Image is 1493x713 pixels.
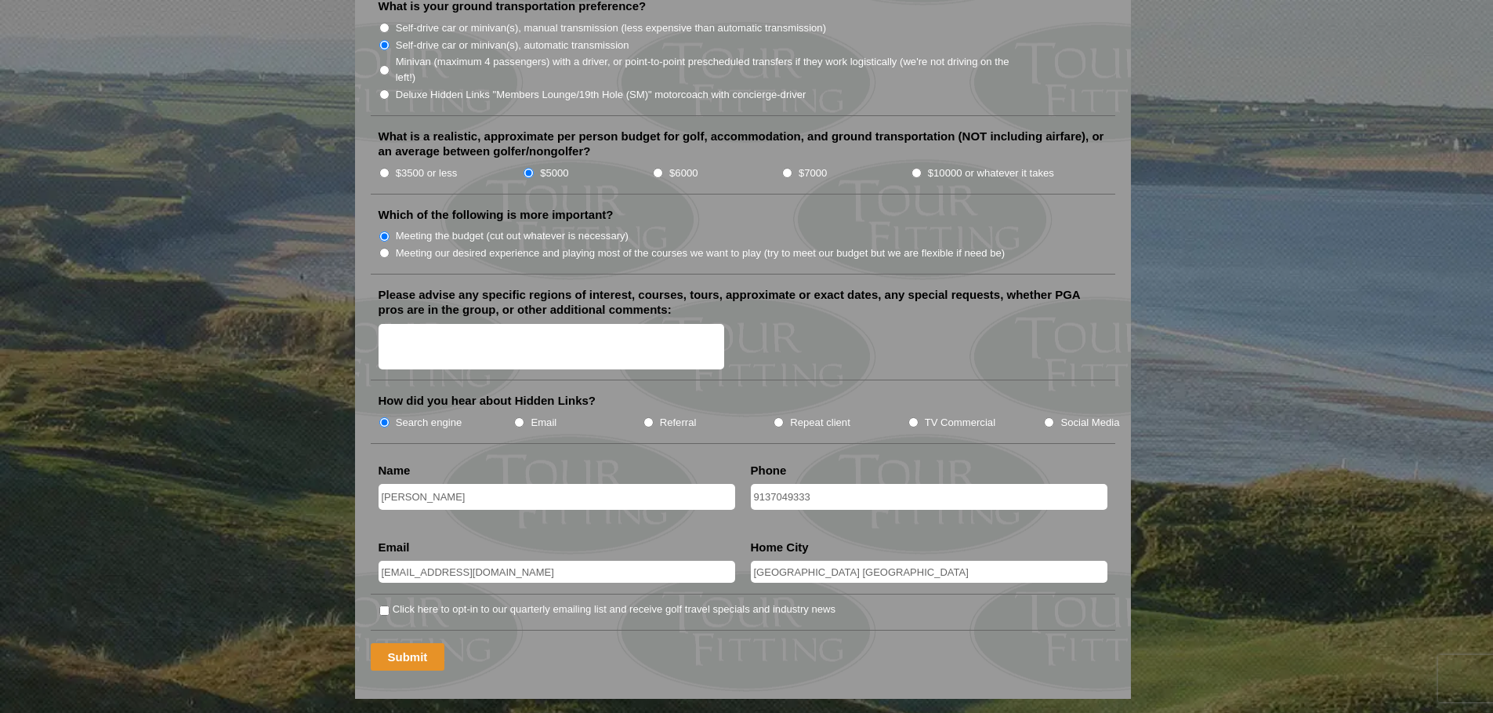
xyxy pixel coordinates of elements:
label: How did you hear about Hidden Links? [379,393,596,409]
label: What is a realistic, approximate per person budget for golf, accommodation, and ground transporta... [379,129,1107,159]
label: Search engine [396,415,462,431]
label: Social Media [1060,415,1119,431]
label: Email [379,540,410,555]
label: Home City [751,540,809,555]
label: Meeting the budget (cut out whatever is necessary) [396,228,629,244]
label: Deluxe Hidden Links "Members Lounge/19th Hole (SM)" motorcoach with concierge-driver [396,87,806,103]
label: Self-drive car or minivan(s), automatic transmission [396,38,629,53]
label: TV Commercial [925,415,995,431]
label: Please advise any specific regions of interest, courses, tours, approximate or exact dates, any s... [379,287,1107,318]
label: Meeting our desired experience and playing most of the courses we want to play (try to meet our b... [396,246,1006,261]
label: Phone [751,463,787,478]
label: Which of the following is more important? [379,207,614,223]
label: Referral [660,415,697,431]
label: Click here to opt-in to our quarterly emailing list and receive golf travel specials and industry... [393,602,835,617]
label: Self-drive car or minivan(s), manual transmission (less expensive than automatic transmission) [396,20,826,36]
label: $10000 or whatever it takes [928,166,1054,181]
label: $7000 [799,166,827,181]
label: Minivan (maximum 4 passengers) with a driver, or point-to-point prescheduled transfers if they wo... [396,54,1026,85]
label: Email [531,415,556,431]
label: Name [379,463,411,478]
label: Repeat client [790,415,850,431]
label: $5000 [540,166,568,181]
label: $3500 or less [396,166,458,181]
label: $6000 [669,166,698,181]
input: Submit [371,643,445,671]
